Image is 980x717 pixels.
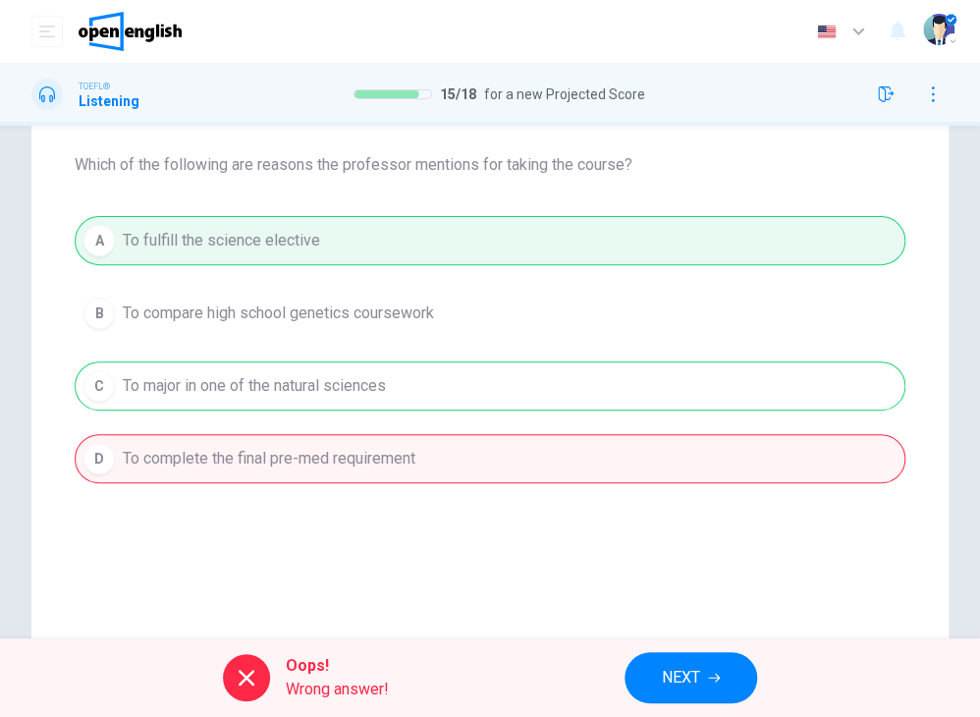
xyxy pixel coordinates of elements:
span: Oops! [286,654,389,678]
img: Profile picture [923,14,954,45]
button: open mobile menu [31,16,63,47]
span: TOEFL® [79,80,110,93]
span: for a new Projected Score [484,86,645,102]
h1: Listening [79,93,139,109]
img: OpenEnglish logo [79,12,182,51]
img: en [814,25,839,39]
span: Which of the following are reasons the professor mentions for taking the course? [75,153,905,177]
span: Wrong answer! [286,678,389,701]
span: 15 / 18 [440,86,476,102]
span: NEXT [662,664,700,691]
button: NEXT [625,652,757,703]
